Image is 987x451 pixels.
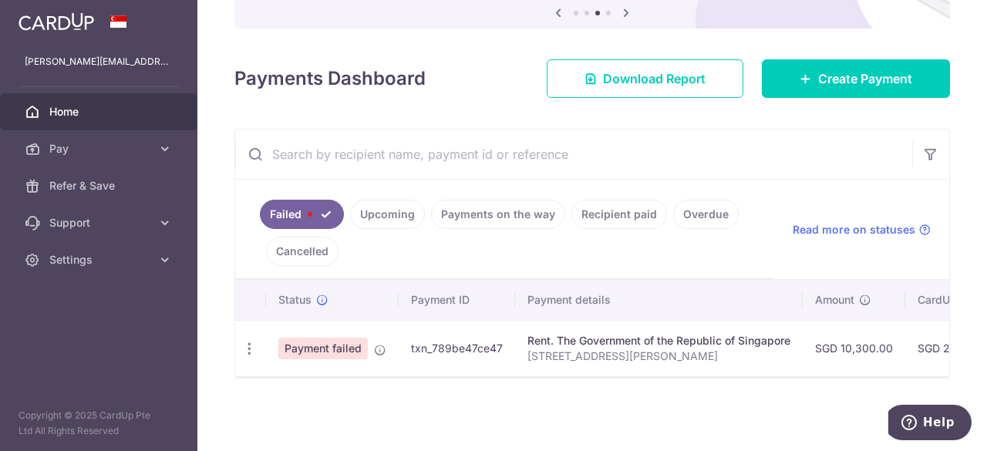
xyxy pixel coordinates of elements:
a: Read more on statuses [793,222,931,237]
iframe: Opens a widget where you can find more information [888,405,972,443]
p: [STREET_ADDRESS][PERSON_NAME] [527,348,790,364]
div: Rent. The Government of the Republic of Singapore [527,333,790,348]
img: CardUp [19,12,94,31]
span: Read more on statuses [793,222,915,237]
th: Payment ID [399,280,515,320]
td: SGD 10,300.00 [803,320,905,376]
a: Payments on the way [431,200,565,229]
a: Upcoming [350,200,425,229]
a: Recipient paid [571,200,667,229]
span: Status [278,292,312,308]
h4: Payments Dashboard [234,65,426,93]
span: Download Report [603,69,706,88]
th: Payment details [515,280,803,320]
span: Support [49,215,151,231]
span: Refer & Save [49,178,151,194]
span: Pay [49,141,151,157]
input: Search by recipient name, payment id or reference [235,130,912,179]
td: txn_789be47ce47 [399,320,515,376]
span: Home [49,104,151,119]
span: Create Payment [818,69,912,88]
a: Create Payment [762,59,950,98]
a: Failed [260,200,344,229]
a: Overdue [673,200,739,229]
span: Settings [49,252,151,268]
span: CardUp fee [918,292,976,308]
a: Download Report [547,59,743,98]
a: Cancelled [266,237,339,266]
p: [PERSON_NAME][EMAIL_ADDRESS][DOMAIN_NAME] [25,54,173,69]
span: Amount [815,292,854,308]
span: Payment failed [278,338,368,359]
